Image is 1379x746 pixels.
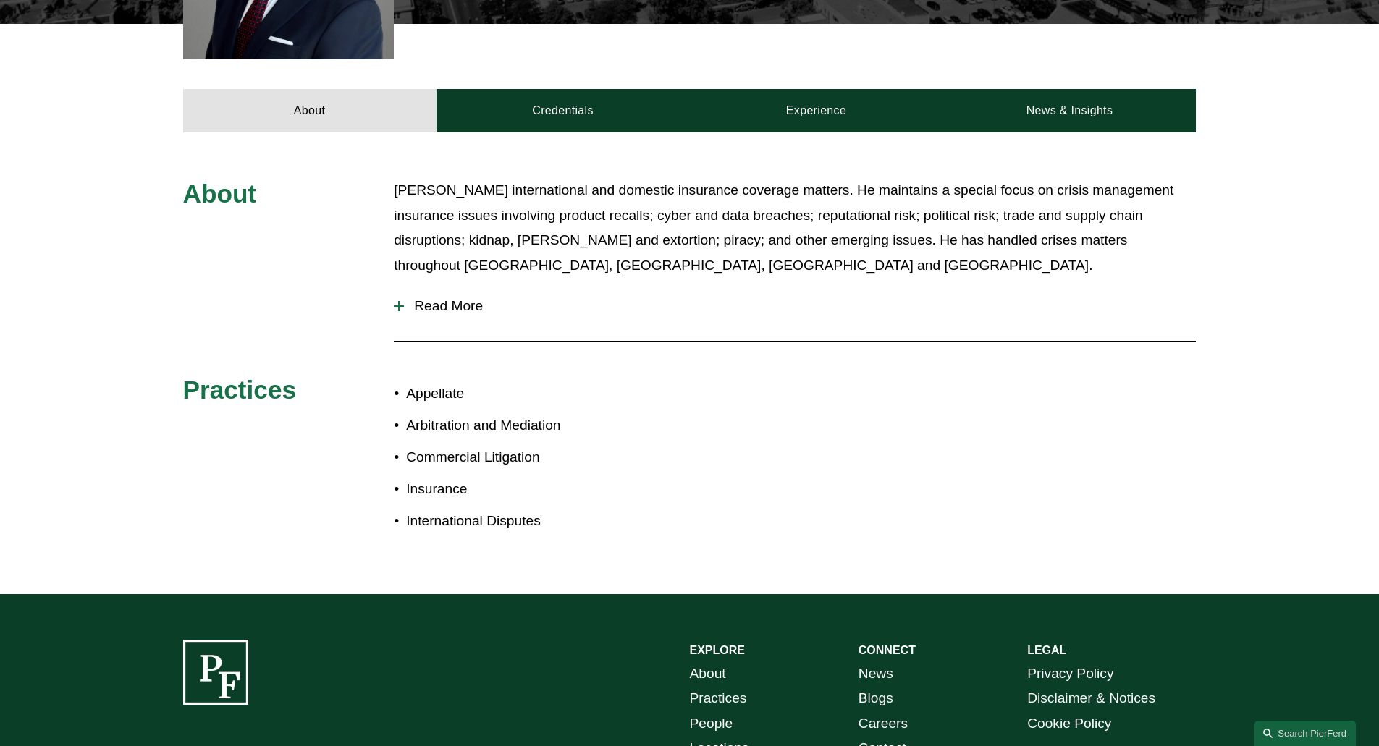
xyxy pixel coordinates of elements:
[406,413,689,438] p: Arbitration and Mediation
[1027,661,1113,687] a: Privacy Policy
[406,509,689,534] p: International Disputes
[183,376,297,404] span: Practices
[394,178,1196,278] p: [PERSON_NAME] international and domestic insurance coverage matters. He maintains a special focus...
[859,686,893,711] a: Blogs
[942,89,1196,132] a: News & Insights
[690,89,943,132] a: Experience
[437,89,690,132] a: Credentials
[404,298,1196,314] span: Read More
[690,661,726,687] a: About
[406,381,689,407] p: Appellate
[859,711,908,737] a: Careers
[1027,711,1111,737] a: Cookie Policy
[406,445,689,470] p: Commercial Litigation
[859,644,916,656] strong: CONNECT
[859,661,893,687] a: News
[690,711,733,737] a: People
[1027,686,1155,711] a: Disclaimer & Notices
[1027,644,1066,656] strong: LEGAL
[394,287,1196,325] button: Read More
[1254,721,1356,746] a: Search this site
[690,686,747,711] a: Practices
[183,179,257,208] span: About
[183,89,437,132] a: About
[406,477,689,502] p: Insurance
[690,644,745,656] strong: EXPLORE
